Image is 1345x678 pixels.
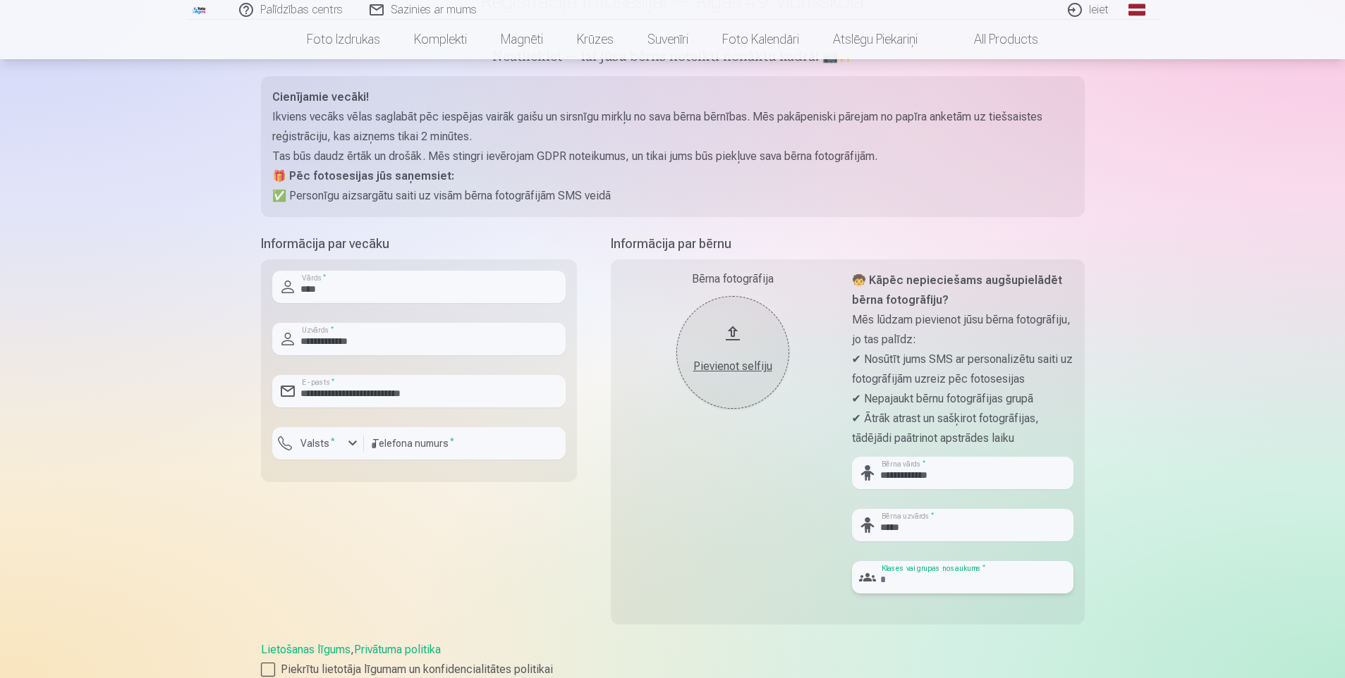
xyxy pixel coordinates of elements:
[852,310,1073,350] p: Mēs lūdzam pievienot jūsu bērna fotogrāfiju, jo tas palīdz:
[261,661,1085,678] label: Piekrītu lietotāja līgumam un konfidencialitātes politikai
[852,273,1062,307] strong: 🧒 Kāpēc nepieciešams augšupielādēt bērna fotogrāfiju?
[272,169,454,183] strong: 🎁 Pēc fotosesijas jūs saņemsiet:
[261,234,577,254] h5: Informācija par vecāku
[272,147,1073,166] p: Tas būs daudz ērtāk un drošāk. Mēs stingri ievērojam GDPR noteikumus, un tikai jums būs piekļuve ...
[272,427,364,460] button: Valsts*
[272,186,1073,206] p: ✅ Personīgu aizsargātu saiti uz visām bērna fotogrāfijām SMS veidā
[852,350,1073,389] p: ✔ Nosūtīt jums SMS ar personalizētu saiti uz fotogrāfijām uzreiz pēc fotosesijas
[397,20,484,59] a: Komplekti
[676,296,789,409] button: Pievienot selfiju
[272,90,369,104] strong: Cienījamie vecāki!
[816,20,935,59] a: Atslēgu piekariņi
[611,234,1085,254] h5: Informācija par bērnu
[484,20,560,59] a: Magnēti
[354,643,441,656] a: Privātuma politika
[852,409,1073,448] p: ✔ Ātrāk atrast un sašķirot fotogrāfijas, tādējādi paātrinot apstrādes laiku
[192,6,207,14] img: /fa1
[622,271,844,288] div: Bērna fotogrāfija
[631,20,705,59] a: Suvenīri
[295,436,341,450] label: Valsts
[261,643,351,656] a: Lietošanas līgums
[705,20,816,59] a: Foto kalendāri
[935,20,1055,59] a: All products
[560,20,631,59] a: Krūzes
[290,20,397,59] a: Foto izdrukas
[690,358,775,375] div: Pievienot selfiju
[852,389,1073,409] p: ✔ Nepajaukt bērnu fotogrāfijas grupā
[261,641,1085,678] div: ,
[272,107,1073,147] p: Ikviens vecāks vēlas saglabāt pēc iespējas vairāk gaišu un sirsnīgu mirkļu no sava bērna bērnības...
